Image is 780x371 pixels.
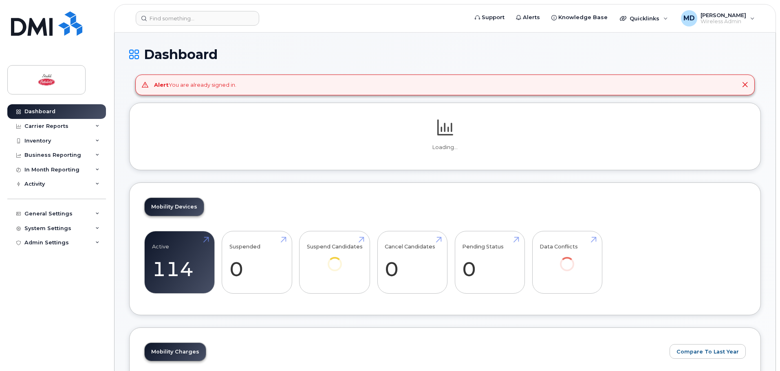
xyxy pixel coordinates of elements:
div: You are already signed in. [154,81,236,89]
p: Loading... [144,144,746,151]
a: Cancel Candidates 0 [385,235,440,289]
span: Compare To Last Year [676,348,739,356]
button: Compare To Last Year [670,344,746,359]
a: Mobility Charges [145,343,206,361]
a: Suspended 0 [229,235,284,289]
a: Data Conflicts [540,235,595,282]
a: Active 114 [152,235,207,289]
a: Mobility Devices [145,198,204,216]
a: Suspend Candidates [307,235,363,282]
a: Pending Status 0 [462,235,517,289]
strong: Alert [154,81,169,88]
h1: Dashboard [129,47,761,61]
